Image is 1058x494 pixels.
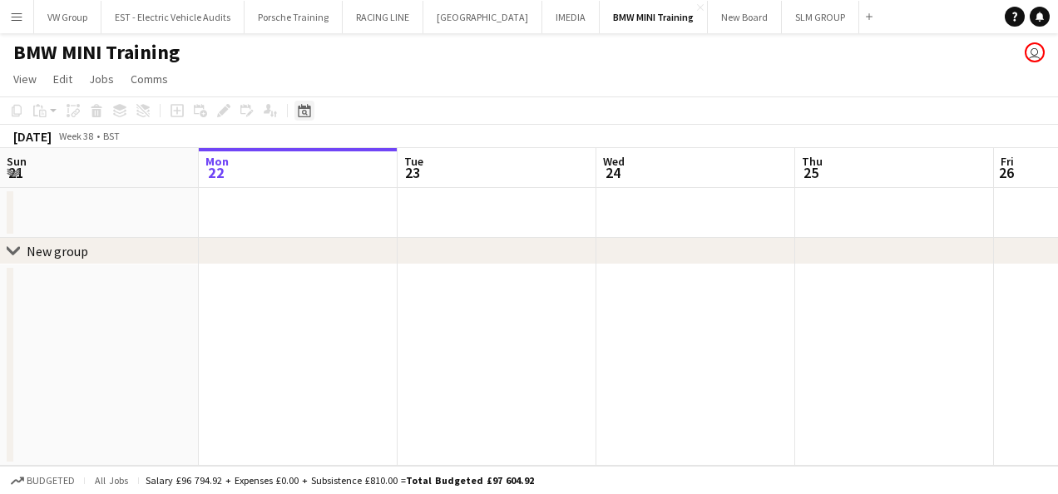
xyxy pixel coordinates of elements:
[802,154,823,169] span: Thu
[101,1,245,33] button: EST - Electric Vehicle Audits
[13,40,180,65] h1: BMW MINI Training
[203,163,229,182] span: 22
[4,163,27,182] span: 21
[1025,42,1045,62] app-user-avatar: Lisa Fretwell
[8,472,77,490] button: Budgeted
[343,1,423,33] button: RACING LINE
[402,163,423,182] span: 23
[55,130,96,142] span: Week 38
[53,72,72,86] span: Edit
[998,163,1014,182] span: 26
[89,72,114,86] span: Jobs
[47,68,79,90] a: Edit
[131,72,168,86] span: Comms
[245,1,343,33] button: Porsche Training
[782,1,859,33] button: SLM GROUP
[146,474,534,487] div: Salary £96 794.92 + Expenses £0.00 + Subsistence £810.00 =
[7,154,27,169] span: Sun
[27,243,88,259] div: New group
[601,163,625,182] span: 24
[423,1,542,33] button: [GEOGRAPHIC_DATA]
[7,68,43,90] a: View
[34,1,101,33] button: VW Group
[600,1,708,33] button: BMW MINI Training
[13,72,37,86] span: View
[1001,154,1014,169] span: Fri
[124,68,175,90] a: Comms
[404,154,423,169] span: Tue
[82,68,121,90] a: Jobs
[103,130,120,142] div: BST
[603,154,625,169] span: Wed
[27,475,75,487] span: Budgeted
[13,128,52,145] div: [DATE]
[708,1,782,33] button: New Board
[406,474,534,487] span: Total Budgeted £97 604.92
[799,163,823,182] span: 25
[91,474,131,487] span: All jobs
[542,1,600,33] button: IMEDIA
[205,154,229,169] span: Mon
